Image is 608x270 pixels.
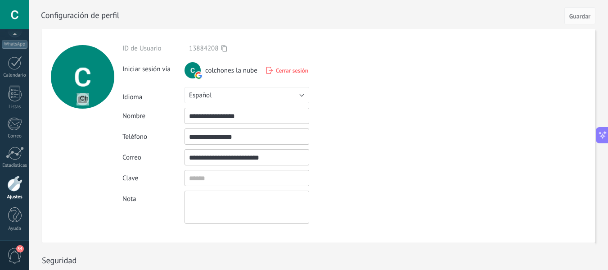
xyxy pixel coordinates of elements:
[42,255,77,265] h1: Seguridad
[122,44,185,53] div: ID de Usuario
[122,89,185,101] div: Idioma
[189,91,212,100] span: Español
[2,40,27,49] div: WhatsApp
[122,133,185,141] div: Teléfono
[122,153,185,162] div: Correo
[2,194,28,200] div: Ajustes
[2,163,28,169] div: Estadísticas
[16,245,24,252] span: 34
[122,61,185,73] div: Iniciar sesión vía
[189,44,218,53] span: 13884208
[185,87,309,103] button: Español
[122,112,185,120] div: Nombre
[564,7,595,24] button: Guardar
[2,104,28,110] div: Listas
[2,133,28,139] div: Correo
[2,226,28,232] div: Ayuda
[569,13,590,19] span: Guardar
[205,66,257,75] span: colchones la nube
[122,191,185,203] div: Nota
[122,174,185,183] div: Clave
[276,67,308,74] span: Cerrar sesión
[2,73,28,78] div: Calendario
